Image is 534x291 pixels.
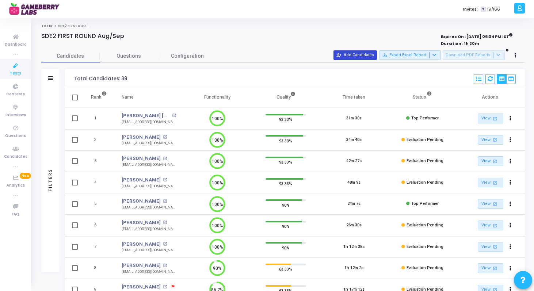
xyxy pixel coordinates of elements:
mat-icon: open_in_new [492,158,498,164]
span: 63.33% [279,265,292,273]
span: FAQ [12,211,19,218]
button: Actions [506,263,516,273]
span: 90% [282,223,290,230]
span: 93.33% [279,158,292,166]
a: [PERSON_NAME] [122,134,161,141]
button: Actions [506,199,516,209]
a: View [478,242,503,252]
th: Rank [83,87,114,108]
th: Actions [457,87,525,108]
div: 1h 12m 2s [344,265,363,271]
img: logo [9,2,64,16]
span: Interviews [5,112,26,118]
div: 1h 12m 38s [343,244,365,250]
mat-icon: open_in_new [163,199,167,203]
div: [EMAIL_ADDRESS][DOMAIN_NAME] [122,226,176,232]
span: Candidates [41,52,100,60]
mat-icon: open_in_new [163,285,167,289]
span: SDE2 FIRST ROUND Aug/Sep [58,24,107,28]
span: Top Performer [411,201,439,206]
mat-icon: open_in_new [163,242,167,246]
div: Time taken [343,93,365,101]
td: 6 [83,215,114,236]
a: [PERSON_NAME] [122,176,161,184]
mat-icon: open_in_new [492,201,498,207]
td: 3 [83,150,114,172]
a: View [478,263,503,273]
mat-icon: open_in_new [492,244,498,250]
span: Analytics [7,183,25,189]
a: View [478,199,503,209]
span: T [481,7,485,12]
span: 19/166 [487,6,500,12]
div: 34m 40s [346,137,362,143]
span: Configuration [171,52,204,60]
div: Filters [47,139,54,220]
mat-icon: open_in_new [492,265,498,271]
div: Name [122,93,134,101]
strong: Expires On : [DATE] 06:34 PM IST [441,32,513,40]
a: View [478,221,503,230]
button: Actions [506,177,516,188]
span: Evaluation Pending [407,223,443,227]
div: [EMAIL_ADDRESS][DOMAIN_NAME] [122,141,176,146]
a: View [478,178,503,188]
div: 48m 9s [347,180,361,186]
div: [EMAIL_ADDRESS][DOMAIN_NAME] [122,162,176,168]
mat-icon: open_in_new [163,157,167,161]
a: [PERSON_NAME] [122,219,161,226]
td: 8 [83,257,114,279]
a: [PERSON_NAME] [122,262,161,269]
td: 4 [83,172,114,194]
td: 7 [83,236,114,258]
span: Evaluation Pending [407,180,443,185]
div: Total Candidates: 39 [74,76,127,82]
a: [PERSON_NAME] [PERSON_NAME] [122,112,170,119]
span: Evaluation Pending [407,137,443,142]
span: Top Performer [411,116,439,120]
mat-icon: open_in_new [163,221,167,225]
button: Actions [506,114,516,124]
mat-icon: open_in_new [492,115,498,122]
a: [PERSON_NAME] [122,283,161,291]
div: 42m 27s [346,158,362,164]
span: 90% [282,201,290,208]
th: Status [388,87,457,108]
label: Invites: [463,6,478,12]
span: Tests [10,70,21,77]
h4: SDE2 FIRST ROUND Aug/Sep [41,32,124,40]
mat-icon: open_in_new [163,178,167,182]
a: View [478,114,503,123]
span: Evaluation Pending [407,244,443,249]
button: Actions [506,242,516,252]
mat-icon: open_in_new [163,135,167,139]
a: [PERSON_NAME] [122,155,161,162]
nav: breadcrumb [41,24,525,28]
div: [EMAIL_ADDRESS][DOMAIN_NAME] [122,248,176,253]
span: Candidates [4,154,27,160]
span: Contests [6,91,25,97]
mat-icon: person_add_alt [336,53,342,58]
td: 2 [83,129,114,151]
span: Questions [100,52,158,60]
mat-icon: open_in_new [172,114,176,118]
mat-icon: open_in_new [163,264,167,268]
button: Export Excel Report [379,50,441,60]
span: Evaluation Pending [407,265,443,270]
div: View Options [497,74,516,84]
mat-icon: open_in_new [492,180,498,186]
span: New [20,173,31,179]
div: [EMAIL_ADDRESS][DOMAIN_NAME] [122,269,176,275]
mat-icon: open_in_new [492,137,498,143]
a: [PERSON_NAME] [122,241,161,248]
span: 93.33% [279,180,292,187]
span: 93.33% [279,116,292,123]
div: [EMAIL_ADDRESS][DOMAIN_NAME] [122,184,176,189]
div: 24m 7s [347,201,361,207]
div: 26m 30s [346,222,362,229]
mat-icon: open_in_new [492,222,498,229]
div: 31m 30s [346,115,362,122]
td: 1 [83,108,114,129]
div: [EMAIL_ADDRESS][DOMAIN_NAME] [122,119,176,125]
